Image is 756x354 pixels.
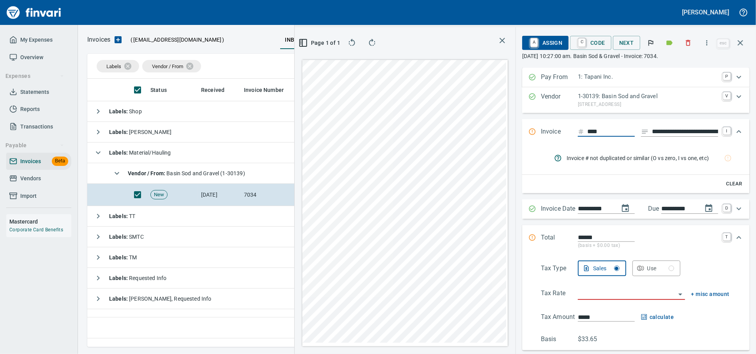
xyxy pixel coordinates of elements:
[9,217,71,226] h6: Mastercard
[723,92,731,100] a: V
[648,204,685,213] p: Due
[691,289,730,299] button: + misc amount
[304,38,336,48] span: Page 1 of 1
[198,184,241,206] td: [DATE]
[528,36,562,49] span: Assign
[109,213,129,219] strong: Labels :
[723,127,731,135] a: I
[723,233,731,241] a: T
[109,108,129,114] strong: Labels :
[578,101,718,109] p: [STREET_ADDRESS]
[682,8,729,16] h5: [PERSON_NAME]
[548,148,744,168] nav: rules from agents
[541,204,578,214] p: Invoice Date
[106,63,121,69] span: Labels
[97,60,139,72] div: Labels
[109,234,144,240] span: SMTC
[578,38,586,47] a: C
[723,72,731,80] a: P
[20,104,40,114] span: Reports
[578,335,615,344] p: $33.65
[576,36,605,49] span: Code
[567,154,725,162] span: Invoice # not duplicated or similar (O vs zero, I vs one, etc)
[109,129,171,135] span: [PERSON_NAME]
[109,296,212,302] span: [PERSON_NAME], Requested Info
[522,225,750,257] div: Expand
[109,213,136,219] span: TT
[723,204,731,212] a: D
[675,289,686,300] button: Open
[6,170,71,187] a: Vendors
[20,122,53,132] span: Transactions
[6,31,71,49] a: My Expenses
[522,52,750,60] p: [DATE] 10:27:00 am. Basin Sod & Gravel - Invoice: 7034.
[241,184,299,206] td: 7034
[301,36,339,50] button: Page 1 of 1
[132,36,222,44] span: [EMAIL_ADDRESS][DOMAIN_NAME]
[715,33,750,52] span: Close invoice
[578,242,718,250] p: (basis + $0.00 tax)
[201,85,235,95] span: Received
[616,199,635,218] button: change date
[522,257,750,350] div: Expand
[724,180,745,188] span: Clear
[6,153,71,170] a: InvoicesBeta
[6,100,71,118] a: Reports
[613,36,640,50] button: Next
[109,254,129,261] strong: Labels :
[541,264,578,276] p: Tax Type
[541,312,578,322] p: Tax Amount
[632,261,681,276] button: Use
[6,118,71,136] a: Transactions
[9,227,63,232] a: Corporate Card Benefits
[541,92,578,108] p: Vendor
[522,36,569,50] button: AAssign
[541,127,578,137] p: Invoice
[2,138,67,153] button: Payable
[641,312,674,322] button: calculate
[530,38,538,47] a: A
[20,53,43,62] span: Overview
[522,145,750,193] div: Expand
[578,261,626,276] button: Sales
[150,85,177,95] span: Status
[5,71,64,81] span: Expenses
[109,254,137,261] span: TM
[717,39,729,48] a: esc
[152,63,183,69] span: Vendor / From
[699,199,718,218] button: change due date
[109,129,129,135] strong: Labels :
[641,128,649,136] svg: Invoice description
[151,191,167,199] span: New
[109,108,142,114] span: Shop
[20,191,37,201] span: Import
[52,157,68,166] span: Beta
[128,170,245,176] span: Basin Sod and Gravel (1-30139)
[680,34,697,51] button: Discard
[522,199,750,219] div: Expand
[680,6,731,18] button: [PERSON_NAME]
[5,141,64,150] span: Payable
[20,174,41,183] span: Vendors
[522,119,750,145] div: Expand
[593,264,620,273] div: Sales
[522,68,750,87] div: Expand
[20,87,49,97] span: Statements
[6,49,71,66] a: Overview
[201,85,224,95] span: Received
[541,72,578,83] p: Pay From
[578,72,718,81] p: 1: Tapani Inc.
[109,150,129,156] strong: Labels :
[578,92,718,101] p: 1-30139: Basin Sod and Gravel
[87,35,110,44] nav: breadcrumb
[285,35,302,45] span: inbox
[109,275,166,281] span: Requested Info
[522,87,750,113] div: Expand
[244,85,294,95] span: Invoice Number
[5,3,63,22] a: Finvari
[128,170,166,176] strong: Vendor / From :
[541,233,578,250] p: Total
[570,36,611,50] button: CCode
